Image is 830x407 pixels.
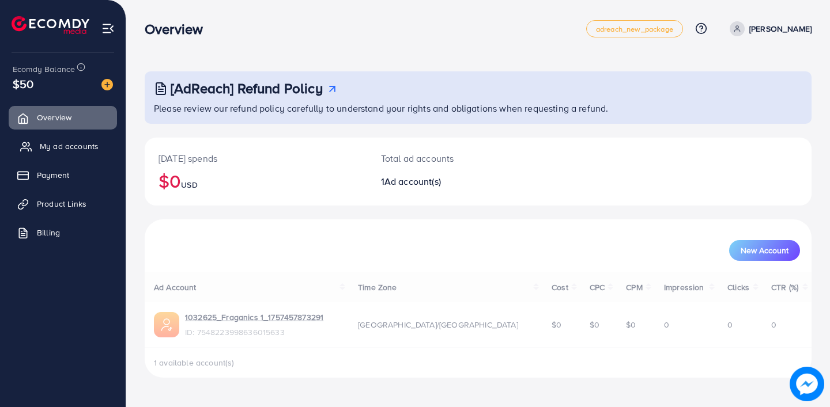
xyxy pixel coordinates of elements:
h2: 1 [381,176,520,187]
span: Payment [37,169,69,181]
span: New Account [741,246,788,254]
img: menu [101,22,115,35]
a: My ad accounts [9,135,117,158]
a: Overview [9,106,117,129]
button: New Account [729,240,800,261]
span: USD [181,179,197,191]
img: image [101,79,113,90]
span: Ad account(s) [384,175,441,188]
a: Product Links [9,192,117,215]
h3: [AdReach] Refund Policy [171,80,323,97]
a: [PERSON_NAME] [725,21,812,36]
a: Billing [9,221,117,244]
span: $50 [13,75,33,92]
p: [PERSON_NAME] [749,22,812,36]
h2: $0 [159,170,353,192]
img: logo [12,16,89,34]
p: Total ad accounts [381,151,520,165]
span: adreach_new_package [596,25,673,33]
span: Ecomdy Balance [13,63,75,75]
span: Product Links [37,198,86,210]
span: Billing [37,227,60,238]
p: Please review our refund policy carefully to understand your rights and obligations when requesti... [154,101,805,115]
h3: Overview [145,21,212,37]
p: [DATE] spends [159,151,353,165]
span: Overview [37,112,71,123]
a: Payment [9,163,117,187]
a: adreach_new_package [586,20,683,37]
span: My ad accounts [40,140,99,152]
img: image [790,367,824,401]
